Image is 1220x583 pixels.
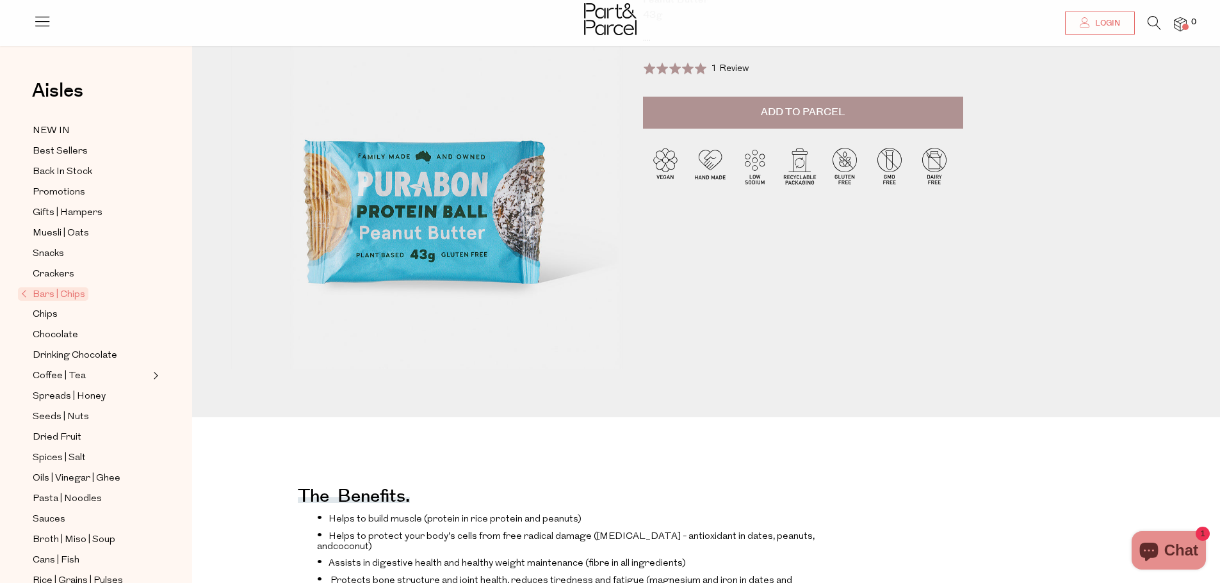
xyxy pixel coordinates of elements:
[33,267,74,282] span: Crackers
[867,143,912,188] img: P_P-ICONS-Live_Bec_V11_GMO_Free.svg
[33,144,88,159] span: Best Sellers
[33,512,65,527] span: Sauces
[33,225,149,241] a: Muesli | Oats
[643,143,688,188] img: P_P-ICONS-Live_Bec_V11_Vegan.svg
[329,515,582,524] span: Helps to build muscle (protein in rice protein and peanuts)
[33,532,115,548] span: Broth | Miso | Soup
[33,491,102,507] span: Pasta | Noodles
[33,205,149,221] a: Gifts | Hampers
[33,226,89,241] span: Muesli | Oats
[33,553,79,568] span: Cans | Fish
[33,266,149,282] a: Crackers
[333,542,369,552] span: coconut
[33,328,78,343] span: Chocolate
[33,124,70,139] span: NEW IN
[33,450,149,466] a: Spices | Salt
[33,410,89,425] span: Seeds | Nuts
[21,287,149,302] a: Bars | Chips
[711,64,749,74] span: 1 Review
[912,143,957,188] img: P_P-ICONS-Live_Bec_V11_Dairy_Free.svg
[1128,531,1210,573] inbox-online-store-chat: Shopify online store chat
[33,389,106,404] span: Spreads | Honey
[33,164,92,180] span: Back In Stock
[317,556,817,569] li: Assists in digestive health and healthy weight maintenance (fibre in all ingredients)
[298,494,410,503] h4: The benefits.
[33,470,149,486] a: Oils | Vinegar | Ghee
[33,307,58,323] span: Chips
[33,532,149,548] a: Broth | Miso | Soup
[822,143,867,188] img: P_P-ICONS-Live_Bec_V11_Gluten_Free.svg
[33,451,86,466] span: Spices | Salt
[33,143,149,159] a: Best Sellers
[33,430,81,445] span: Dried Fruit
[33,246,149,262] a: Snacks
[1188,17,1200,28] span: 0
[1065,12,1135,35] a: Login
[33,388,149,404] a: Spreads | Honey
[643,97,963,129] button: Add to Parcel
[33,471,120,486] span: Oils | Vinegar | Ghee
[33,369,86,384] span: Coffee | Tea
[1092,18,1120,29] span: Login
[150,368,159,383] button: Expand/Collapse Coffee | Tea
[33,511,149,527] a: Sauces
[33,184,149,200] a: Promotions
[33,123,149,139] a: NEW IN
[1174,17,1187,31] a: 0
[33,368,149,384] a: Coffee | Tea
[18,287,88,301] span: Bars | Chips
[33,348,117,363] span: Drinking Chocolate
[33,327,149,343] a: Chocolate
[733,143,777,188] img: P_P-ICONS-Live_Bec_V11_Low_Sodium.svg
[33,246,64,262] span: Snacks
[32,77,83,105] span: Aisles
[33,347,149,363] a: Drinking Chocolate
[33,409,149,425] a: Seeds | Nuts
[317,532,815,552] span: Helps to protect your body’s cells from free radical damage ([MEDICAL_DATA] - antioxidant in date...
[584,3,637,35] img: Part&Parcel
[33,491,149,507] a: Pasta | Noodles
[777,143,822,188] img: P_P-ICONS-Live_Bec_V11_Recyclable_Packaging.svg
[761,105,845,120] span: Add to Parcel
[33,552,149,568] a: Cans | Fish
[33,185,85,200] span: Promotions
[33,205,102,221] span: Gifts | Hampers
[33,307,149,323] a: Chips
[32,81,83,113] a: Aisles
[33,429,149,445] a: Dried Fruit
[33,164,149,180] a: Back In Stock
[688,143,733,188] img: P_P-ICONS-Live_Bec_V11_Handmade.svg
